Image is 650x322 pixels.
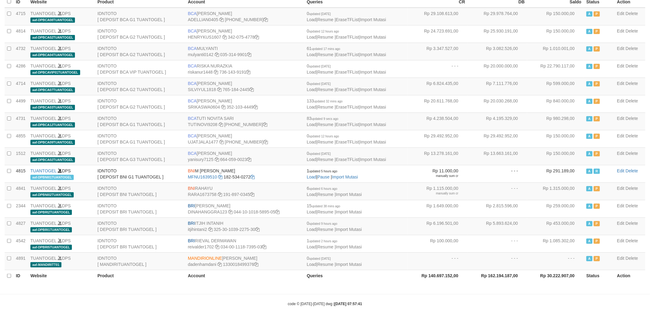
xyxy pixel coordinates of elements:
[307,133,386,144] span: | | |
[408,130,468,148] td: Rp 29.492.952,00
[617,203,625,208] a: Edit
[626,221,638,226] a: Delete
[307,105,316,109] a: Load
[307,17,316,22] a: Load
[307,81,331,86] span: 0
[617,63,625,68] a: Edit
[336,105,359,109] a: EraseTFList
[617,29,625,33] a: Edit
[314,100,343,103] span: updated 32 mins ago
[30,203,57,208] a: TUANTOGEL
[307,151,331,156] span: 0
[336,122,359,127] a: EraseTFList
[336,140,359,144] a: EraseTFList
[188,133,197,138] span: BCA
[318,122,334,127] a: Resume
[307,52,316,57] a: Load
[626,168,638,173] a: Delete
[188,157,213,162] a: yanisury7125
[617,81,625,86] a: Edit
[311,205,340,208] span: updated 38 mins ago
[307,186,362,197] span: | |
[617,168,625,173] a: Edit
[30,11,57,16] a: TUANTOGEL
[617,221,625,226] a: Edit
[307,262,316,267] a: Load
[307,46,386,57] span: | | |
[468,182,527,200] td: - - -
[307,151,386,162] span: | | |
[186,217,304,235] td: ITJIH INTANIH 325-30-1039-2275-30
[408,8,468,25] td: Rp 29.108.613,00
[30,105,75,110] span: aaf-DPBCA03TUANTOGEL
[28,43,95,60] td: DPS
[336,52,359,57] a: EraseTFList
[186,182,304,200] td: RAHAYU 191-897-0345
[307,116,386,127] span: | | |
[318,209,334,214] a: Resume
[527,25,584,43] td: Rp 150.000,00
[309,152,331,155] span: updated [DATE]
[188,174,217,179] a: MFNU1639510
[307,81,386,92] span: | | |
[360,52,386,57] a: Import Mutasi
[30,256,57,261] a: TUANTOGEL
[30,186,57,191] a: TUANTOGEL
[360,122,386,127] a: Import Mutasi
[188,227,207,232] a: itjihintani2
[332,174,358,179] a: Import Mutasi
[30,81,57,86] a: TUANTOGEL
[30,46,57,51] a: TUANTOGEL
[186,165,304,182] td: M [PERSON_NAME] 182-534-0272
[307,203,362,214] span: | |
[336,262,362,267] a: Import Mutasi
[95,113,185,130] td: IDNTOTO [ DEPOSIT BCA G1 TUANTOGEL ]
[28,8,95,25] td: DPS
[188,186,195,191] span: BNI
[527,182,584,200] td: Rp 1.315.000,00
[309,187,338,190] span: updated 6 hours ago
[468,113,527,130] td: Rp 4.195.329,00
[186,113,304,130] td: TUTI NOVITA SARI [PHONE_NUMBER]
[586,186,593,191] span: Active
[186,200,304,217] td: [PERSON_NAME] 044-10-1018-5895-05
[318,70,334,75] a: Resume
[586,151,593,156] span: Active
[468,130,527,148] td: Rp 29.492.952,00
[410,191,458,196] div: manually sum cr
[594,29,600,34] span: Paused
[30,17,75,23] span: aaf-DPBCA08TUANTOGEL
[626,238,638,243] a: Delete
[14,200,28,217] td: 2344
[360,17,386,22] a: Import Mutasi
[336,35,359,40] a: EraseTFList
[336,227,362,232] a: Import Mutasi
[95,165,185,182] td: IDNTOTO [ DEPOSIT BNI G1 TUANTOGEL ]
[617,98,625,103] a: Edit
[360,87,386,92] a: Import Mutasi
[188,209,227,214] a: DINAHANGGRA123
[14,113,28,130] td: 4731
[318,157,334,162] a: Resume
[318,87,334,92] a: Resume
[307,186,338,191] span: 6
[626,151,638,156] a: Delete
[30,168,57,173] a: TUANTOGEL
[307,116,339,121] span: 83
[14,8,28,25] td: 4715
[95,8,185,25] td: IDNTOTO [ DEPOSIT BCA G1 TUANTOGEL ]
[188,116,197,121] span: BCA
[410,174,458,178] div: manually sum cr
[188,140,218,144] a: UJATJALA1477
[311,47,340,51] span: updated 17 mins ago
[95,95,185,113] td: IDNTOTO [ DEPOSIT BCA G2 TUANTOGEL ]
[336,157,359,162] a: EraseTFList
[586,204,593,209] span: Active
[626,98,638,103] a: Delete
[527,8,584,25] td: Rp 150.000,00
[188,244,214,249] a: reivalder1702
[186,95,304,113] td: [PERSON_NAME] 352-103-4449
[617,238,625,243] a: Edit
[408,43,468,60] td: Rp 3.347.527,00
[626,186,638,191] a: Delete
